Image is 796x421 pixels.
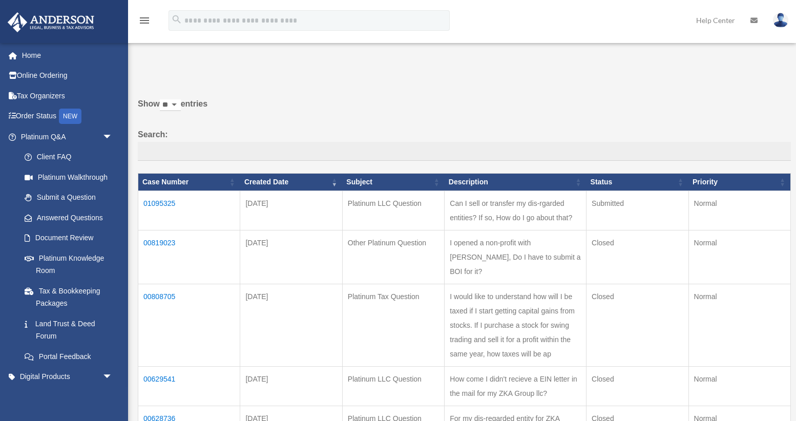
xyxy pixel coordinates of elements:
[138,142,791,161] input: Search:
[102,127,123,148] span: arrow_drop_down
[342,230,444,284] td: Other Platinum Question
[59,109,81,124] div: NEW
[7,86,128,106] a: Tax Organizers
[138,230,240,284] td: 00819023
[342,191,444,230] td: Platinum LLC Question
[14,248,123,281] a: Platinum Knowledge Room
[240,366,342,406] td: [DATE]
[138,97,791,121] label: Show entries
[14,313,123,346] a: Land Trust & Deed Forum
[688,191,790,230] td: Normal
[586,230,688,284] td: Closed
[138,174,240,191] th: Case Number: activate to sort column ascending
[342,284,444,366] td: Platinum Tax Question
[342,174,444,191] th: Subject: activate to sort column ascending
[7,106,128,127] a: Order StatusNEW
[688,284,790,366] td: Normal
[7,45,128,66] a: Home
[14,346,123,367] a: Portal Feedback
[138,128,791,161] label: Search:
[14,187,123,208] a: Submit a Question
[5,12,97,32] img: Anderson Advisors Platinum Portal
[138,366,240,406] td: 00629541
[445,191,586,230] td: Can I sell or transfer my dis-rgarded entities? If so, How do I go about that?
[445,284,586,366] td: I would like to understand how will I be taxed if I start getting capital gains from stocks. If I...
[138,191,240,230] td: 01095325
[445,366,586,406] td: How come I didn't recieve a EIN letter in the mail for my ZKA Group llc?
[14,207,118,228] a: Answered Questions
[14,281,123,313] a: Tax & Bookkeeping Packages
[138,14,151,27] i: menu
[445,230,586,284] td: I opened a non-profit with [PERSON_NAME], Do I have to submit a BOI for it?
[342,366,444,406] td: Platinum LLC Question
[14,147,123,167] a: Client FAQ
[7,127,123,147] a: Platinum Q&Aarrow_drop_down
[688,230,790,284] td: Normal
[14,228,123,248] a: Document Review
[240,230,342,284] td: [DATE]
[14,167,123,187] a: Platinum Walkthrough
[102,367,123,388] span: arrow_drop_down
[586,284,688,366] td: Closed
[138,18,151,27] a: menu
[138,284,240,366] td: 00808705
[688,174,790,191] th: Priority: activate to sort column ascending
[586,191,688,230] td: Submitted
[586,174,688,191] th: Status: activate to sort column ascending
[240,191,342,230] td: [DATE]
[688,366,790,406] td: Normal
[773,13,788,28] img: User Pic
[160,99,181,111] select: Showentries
[445,174,586,191] th: Description: activate to sort column ascending
[7,367,128,387] a: Digital Productsarrow_drop_down
[240,174,342,191] th: Created Date: activate to sort column ascending
[171,14,182,25] i: search
[7,66,128,86] a: Online Ordering
[586,366,688,406] td: Closed
[240,284,342,366] td: [DATE]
